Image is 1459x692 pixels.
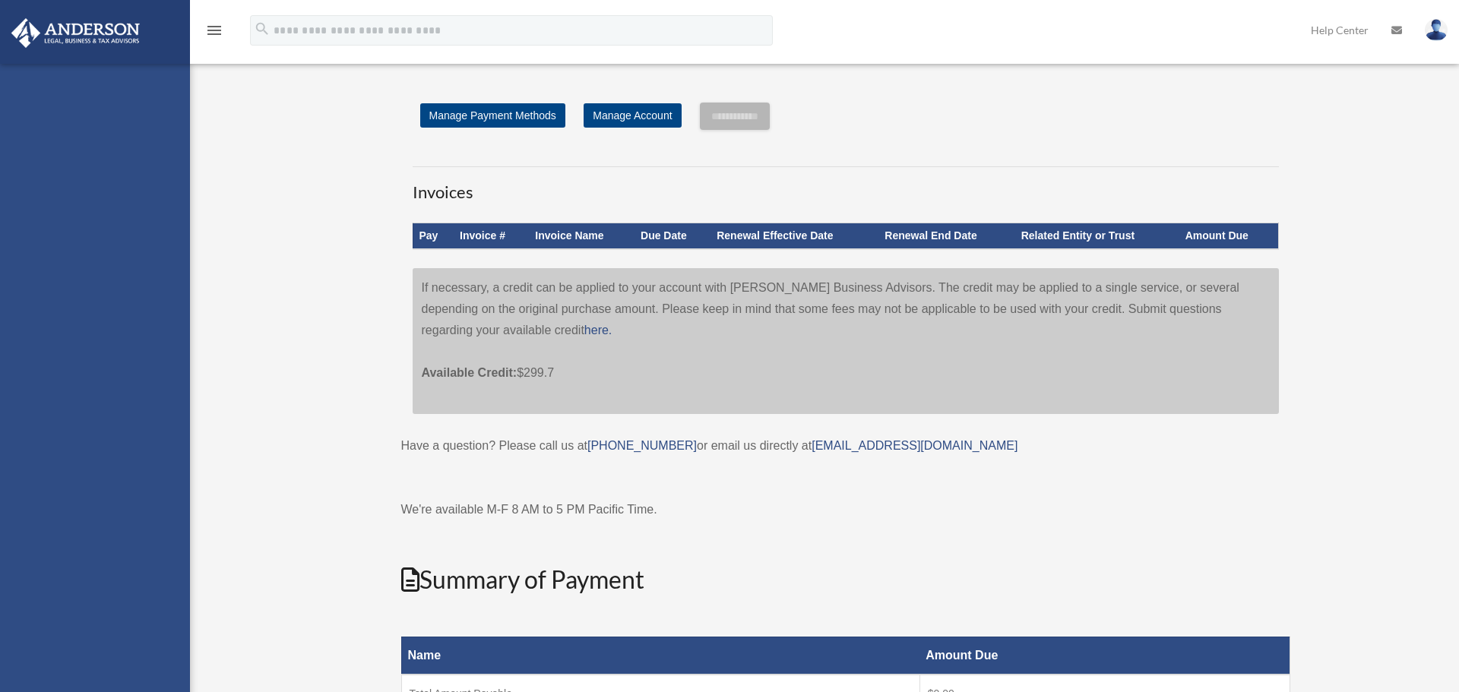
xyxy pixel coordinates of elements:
[587,439,697,452] a: [PHONE_NUMBER]
[584,103,681,128] a: Manage Account
[1179,223,1278,249] th: Amount Due
[422,341,1270,384] p: $299.7
[401,499,1290,520] p: We're available M-F 8 AM to 5 PM Pacific Time.
[413,268,1279,414] div: If necessary, a credit can be applied to your account with [PERSON_NAME] Business Advisors. The c...
[401,637,919,675] th: Name
[635,223,711,249] th: Due Date
[205,21,223,39] i: menu
[401,563,1290,597] h2: Summary of Payment
[878,223,1014,249] th: Renewal End Date
[205,27,223,39] a: menu
[422,366,517,379] span: Available Credit:
[454,223,529,249] th: Invoice #
[1015,223,1179,249] th: Related Entity or Trust
[584,324,612,337] a: here.
[711,223,878,249] th: Renewal Effective Date
[401,435,1290,457] p: Have a question? Please call us at or email us directly at
[529,223,635,249] th: Invoice Name
[254,21,271,37] i: search
[812,439,1018,452] a: [EMAIL_ADDRESS][DOMAIN_NAME]
[7,18,144,48] img: Anderson Advisors Platinum Portal
[420,103,565,128] a: Manage Payment Methods
[413,223,454,249] th: Pay
[1425,19,1448,41] img: User Pic
[919,637,1290,675] th: Amount Due
[413,166,1279,204] h3: Invoices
